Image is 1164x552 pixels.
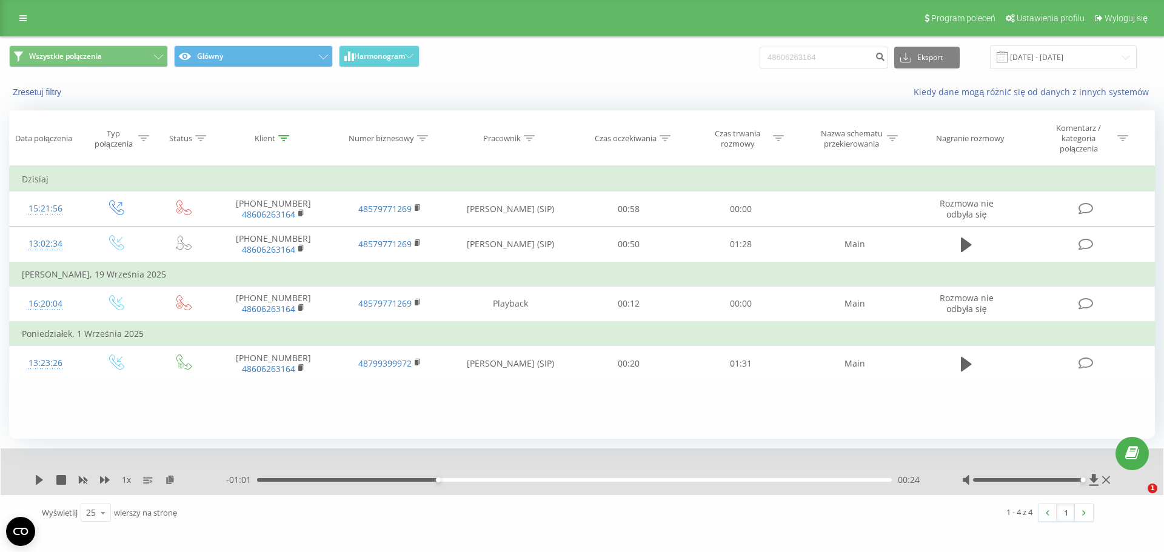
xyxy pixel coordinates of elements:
[215,227,332,262] td: [PHONE_NUMBER]
[573,346,684,381] td: 00:20
[9,87,67,98] button: Zresetuj filtry
[797,346,913,381] td: Main
[936,133,1005,144] div: Nagranie rozmowy
[760,47,888,68] input: Wyszukiwanie według numeru
[1057,504,1075,521] a: 1
[15,133,72,144] div: Data połączenia
[684,346,796,381] td: 01:31
[114,507,177,518] span: wierszy na stronę
[684,191,796,227] td: 00:00
[940,198,994,220] span: Rozmowa nie odbyła się
[684,227,796,262] td: 01:28
[573,191,684,227] td: 00:58
[122,474,131,486] span: 1 x
[169,133,192,144] div: Status
[358,238,412,250] a: 48579771269
[595,133,657,144] div: Czas oczekiwania
[22,292,69,316] div: 16:20:04
[447,346,573,381] td: [PERSON_NAME] (SIP)
[174,45,333,67] button: Główny
[255,133,275,144] div: Klient
[22,232,69,256] div: 13:02:34
[684,286,796,322] td: 00:00
[354,52,405,61] span: Harmonogram
[86,507,96,519] div: 25
[1017,13,1085,23] span: Ustawienia profilu
[914,86,1155,98] a: Kiedy dane mogą różnić się od danych z innych systemów
[358,357,412,369] a: 48799399972
[242,244,295,255] a: 48606263164
[1105,13,1148,23] span: Wyloguj się
[894,47,960,68] button: Eksport
[339,45,420,67] button: Harmonogram
[215,286,332,322] td: [PHONE_NUMBER]
[242,363,295,374] a: 48606263164
[819,128,884,149] div: Nazwa schematu przekierowania
[22,351,69,375] div: 13:23:26
[797,286,913,322] td: Main
[42,507,78,518] span: Wyświetlij
[1043,123,1114,154] div: Komentarz / kategoria połączenia
[940,292,994,314] span: Rozmowa nie odbyła się
[9,45,168,67] button: Wszystkie połączenia
[10,322,1155,346] td: Poniedziałek, 1 Września 2025
[242,208,295,220] a: 48606263164
[358,203,412,214] a: 48579771269
[447,191,573,227] td: [PERSON_NAME] (SIP)
[797,227,913,262] td: Main
[483,133,521,144] div: Pracownik
[898,474,920,486] span: 00:24
[573,227,684,262] td: 00:50
[215,191,332,227] td: [PHONE_NUMBER]
[349,133,414,144] div: Numer biznesowy
[1006,506,1032,518] div: 1 - 4 z 4
[226,474,257,486] span: - 01:01
[447,286,573,322] td: Playback
[92,128,135,149] div: Typ połączenia
[29,52,102,61] span: Wszystkie połączenia
[1123,484,1152,513] iframe: Intercom live chat
[705,128,770,149] div: Czas trwania rozmowy
[10,262,1155,287] td: [PERSON_NAME], 19 Września 2025
[242,303,295,314] a: 48606263164
[358,298,412,309] a: 48579771269
[215,346,332,381] td: [PHONE_NUMBER]
[1080,477,1085,482] div: Accessibility label
[10,167,1155,191] td: Dzisiaj
[931,13,995,23] span: Program poleceń
[1148,484,1157,493] span: 1
[22,197,69,221] div: 15:21:56
[436,477,441,482] div: Accessibility label
[447,227,573,262] td: [PERSON_NAME] (SIP)
[6,517,35,546] button: Open CMP widget
[573,286,684,322] td: 00:12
